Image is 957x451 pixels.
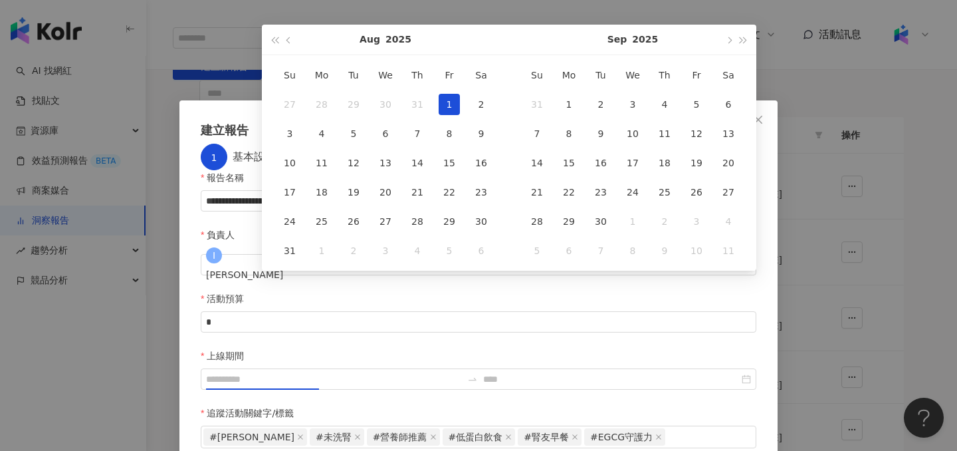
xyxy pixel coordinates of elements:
div: 23 [471,182,492,203]
div: 30 [590,211,611,232]
td: 2025-08-15 [433,148,465,178]
input: 報告名稱 [201,190,471,212]
td: 2025-09-02 [585,90,617,119]
label: 負責人 [201,227,245,242]
td: 2025-09-30 [585,207,617,236]
td: 2025-08-22 [433,178,465,207]
div: 6 [718,94,739,115]
div: 12 [686,123,707,144]
div: 18 [311,182,332,203]
td: 2025-08-29 [433,207,465,236]
div: 5 [526,240,548,261]
td: 2025-09-25 [649,178,681,207]
div: 17 [279,182,300,203]
td: 2025-09-27 [712,178,744,207]
span: close [655,434,662,440]
div: 1 [311,240,332,261]
td: 2025-09-14 [521,148,553,178]
div: 25 [311,211,332,232]
td: 2025-09-01 [553,90,585,119]
div: 14 [526,152,548,174]
div: 3 [279,123,300,144]
span: close [753,114,764,125]
div: 基本設定 [233,144,286,170]
span: close [430,434,437,440]
td: 2025-09-07 [521,119,553,148]
td: 2025-08-08 [433,119,465,148]
span: 1 [211,152,217,163]
div: 20 [375,182,396,203]
td: 2025-08-14 [401,148,433,178]
div: 4 [407,240,428,261]
div: 1 [439,94,460,115]
td: 2025-09-21 [521,178,553,207]
span: #未洗腎 [316,429,352,445]
div: 27 [375,211,396,232]
div: 29 [343,94,364,115]
button: Aug [360,25,380,55]
th: Tu [585,61,617,90]
td: 2025-07-29 [338,90,370,119]
span: #[PERSON_NAME] [209,429,294,445]
td: 2025-09-13 [712,119,744,148]
td: 2025-08-10 [274,148,306,178]
input: 活動預算 [201,312,756,332]
td: 2025-09-12 [681,119,712,148]
span: swap-right [467,374,478,384]
div: 26 [686,182,707,203]
div: 16 [471,152,492,174]
th: Mo [553,61,585,90]
div: 27 [718,182,739,203]
td: 2025-10-04 [712,207,744,236]
td: 2025-09-11 [649,119,681,148]
div: 21 [526,182,548,203]
div: 13 [718,123,739,144]
div: 8 [439,123,460,144]
td: 2025-09-06 [465,236,497,265]
td: 2025-08-09 [465,119,497,148]
td: 2025-09-04 [649,90,681,119]
div: 9 [471,123,492,144]
div: 31 [279,240,300,261]
label: 上線期間 [201,349,254,363]
div: 17 [622,152,643,174]
div: 7 [526,123,548,144]
td: 2025-09-29 [553,207,585,236]
span: #低蛋白飲食 [443,428,516,446]
div: 22 [439,182,460,203]
span: #低蛋白飲食 [449,429,503,445]
td: 2025-08-05 [338,119,370,148]
td: 2025-08-18 [306,178,338,207]
td: 2025-10-06 [553,236,585,265]
input: 追蹤活動關鍵字/標籤 [668,432,671,442]
button: Close [745,106,772,133]
div: 10 [622,123,643,144]
div: 11 [654,123,675,144]
td: 2025-09-09 [585,119,617,148]
td: 2025-07-28 [306,90,338,119]
th: We [370,61,401,90]
span: #桂格完膳 [203,428,307,446]
td: 2025-08-25 [306,207,338,236]
td: 2025-09-26 [681,178,712,207]
div: 24 [279,211,300,232]
div: 9 [590,123,611,144]
div: 14 [407,152,428,174]
td: 2025-08-02 [465,90,497,119]
div: 16 [590,152,611,174]
div: 28 [311,94,332,115]
td: 2025-09-16 [585,148,617,178]
td: 2025-09-24 [617,178,649,207]
td: 2025-10-09 [649,236,681,265]
div: 2 [654,211,675,232]
td: 2025-08-26 [338,207,370,236]
div: 1 [558,94,580,115]
th: Mo [306,61,338,90]
td: 2025-09-01 [306,236,338,265]
td: 2025-10-02 [649,207,681,236]
div: 建立報告 [201,122,756,138]
input: 上線期間 [206,372,462,386]
div: 4 [311,123,332,144]
td: 2025-09-17 [617,148,649,178]
td: 2025-09-03 [370,236,401,265]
